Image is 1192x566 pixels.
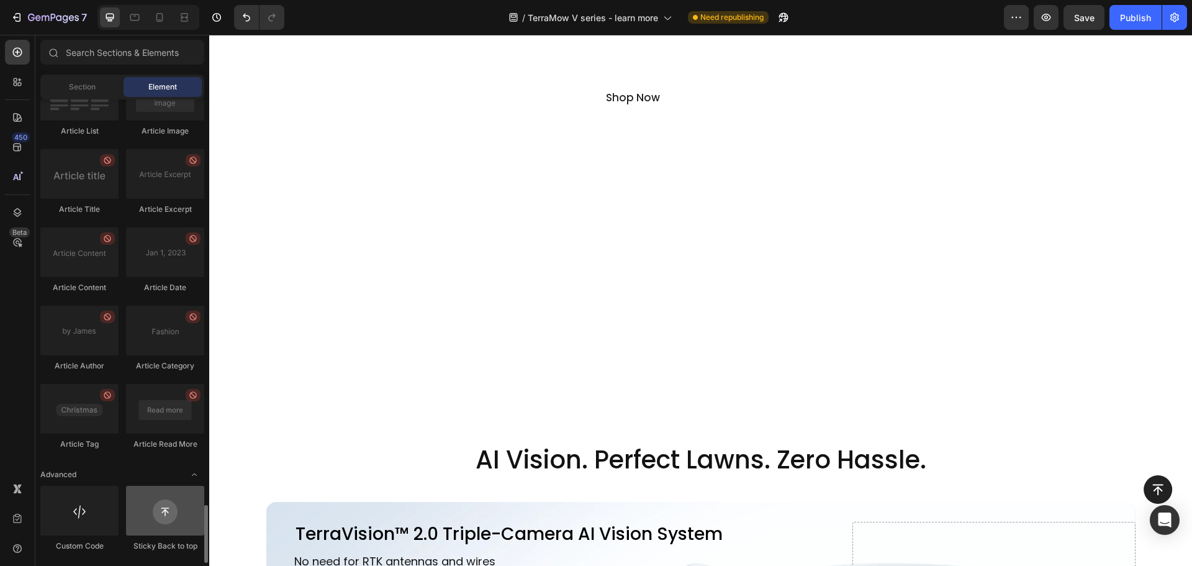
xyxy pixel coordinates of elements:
[81,10,87,25] p: 7
[124,72,133,82] img: tab_keywords_by_traffic_grey.svg
[397,55,451,71] p: Shop Now
[12,132,30,142] div: 450
[35,20,61,30] div: v 4.0.25
[57,408,926,442] h2: AI Vision. Perfect Lawns. Zero Hassle.
[234,5,284,30] div: Undo/Redo
[209,35,1192,566] iframe: To enrich screen reader interactions, please activate Accessibility in Grammarly extension settings
[184,465,204,485] span: Toggle open
[20,32,30,42] img: website_grey.svg
[69,81,96,93] span: Section
[507,48,662,79] a: Watch the Full Video
[522,11,525,24] span: /
[32,32,137,42] div: Domain: [DOMAIN_NAME]
[40,126,119,137] div: Article List
[126,541,204,552] div: Sticky Back to top
[40,204,119,215] div: Article Title
[1109,5,1162,30] button: Publish
[126,204,204,215] div: Article Excerpt
[20,20,30,30] img: logo_orange.svg
[126,439,204,450] div: Article Read More
[9,227,30,237] div: Beta
[1150,505,1180,535] div: Open Intercom Messenger
[1074,12,1095,23] span: Save
[40,439,119,450] div: Article Tag
[40,541,119,552] div: Custom Code
[529,55,639,71] p: Watch the Full Video
[126,282,204,293] div: Article Date
[700,12,764,23] span: Need republishing
[40,360,119,372] div: Article Author
[40,282,119,293] div: Article Content
[1120,11,1151,24] div: Publish
[34,72,43,82] img: tab_domain_overview_orange.svg
[40,40,204,65] input: Search Sections & Elements
[40,469,76,480] span: Advanced
[5,5,93,30] button: 7
[126,360,204,372] div: Article Category
[1063,5,1104,30] button: Save
[126,126,204,137] div: Article Image
[47,73,111,81] div: Domain Overview
[346,48,502,79] a: Shop Now
[528,11,658,24] span: TerraMow V series - learn more
[148,81,177,93] span: Element
[137,73,209,81] div: Keywords by Traffic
